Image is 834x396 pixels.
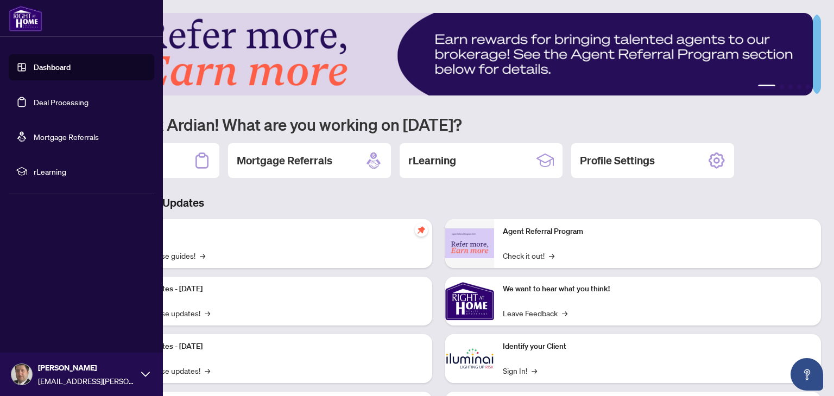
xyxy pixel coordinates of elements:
[415,223,428,237] span: pushpin
[56,195,821,210] h3: Brokerage & Industry Updates
[780,85,784,89] button: 2
[503,307,567,319] a: Leave Feedback→
[34,97,89,107] a: Deal Processing
[562,307,567,319] span: →
[114,226,424,238] p: Self-Help
[532,365,537,376] span: →
[503,365,537,376] a: Sign In!→
[791,358,823,391] button: Open asap
[445,228,494,258] img: Agent Referral Program
[503,283,812,295] p: We want to hear what you think!
[9,5,42,31] img: logo
[38,362,136,374] span: [PERSON_NAME]
[788,85,793,89] button: 3
[797,85,801,89] button: 4
[38,375,136,387] span: [EMAIL_ADDRESS][PERSON_NAME][DOMAIN_NAME]
[34,165,147,177] span: rLearning
[114,283,424,295] p: Platform Updates - [DATE]
[11,364,32,385] img: Profile Icon
[408,153,456,168] h2: rLearning
[503,226,812,238] p: Agent Referral Program
[806,85,810,89] button: 5
[205,365,210,376] span: →
[503,250,554,261] a: Check it out!→
[445,334,494,383] img: Identify your Client
[205,307,210,319] span: →
[200,250,205,261] span: →
[503,341,812,353] p: Identify your Client
[580,153,655,168] h2: Profile Settings
[114,341,424,353] p: Platform Updates - [DATE]
[34,62,71,72] a: Dashboard
[237,153,332,168] h2: Mortgage Referrals
[56,114,821,135] h1: Welcome back Ardian! What are you working on [DATE]?
[34,132,99,142] a: Mortgage Referrals
[445,277,494,325] img: We want to hear what you think!
[56,13,813,95] img: Slide 0
[549,250,554,261] span: →
[758,85,775,89] button: 1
